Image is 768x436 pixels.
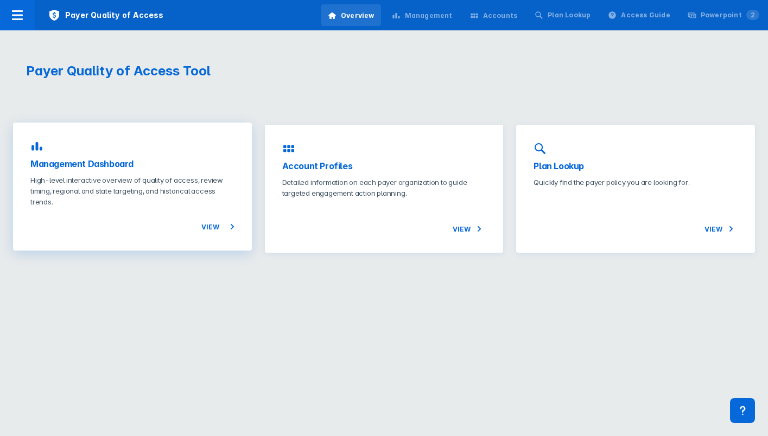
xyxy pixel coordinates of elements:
h3: Management Dashboard [30,157,234,170]
span: View [704,222,738,235]
div: Plan Lookup [548,10,591,20]
span: View [453,222,486,235]
div: Management [405,11,453,21]
span: View [201,220,234,233]
div: Accounts [483,11,518,21]
h3: Plan Lookup [534,159,738,172]
a: Account ProfilesDetailed information on each payer organization to guide targeted engagement acti... [265,125,504,253]
h3: Account Profiles [282,159,486,172]
span: 2 [746,10,759,20]
p: Detailed information on each payer organization to guide targeted engagement action planning. [282,177,486,198]
div: Powerpoint [701,10,759,20]
div: Access Guide [621,10,670,20]
a: Management DashboardHigh-level interactive overview of quality of access, review timing, regional... [13,123,252,251]
p: Quickly find the payer policy you are looking for. [534,177,738,188]
a: Management [385,4,459,26]
div: Overview [341,11,375,21]
a: Accounts [464,4,524,26]
a: Overview [321,4,381,26]
h1: Payer Quality of Access Tool [26,63,371,79]
div: Contact Support [730,398,755,423]
p: High-level interactive overview of quality of access, review timing, regional and state targeting... [30,175,234,207]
